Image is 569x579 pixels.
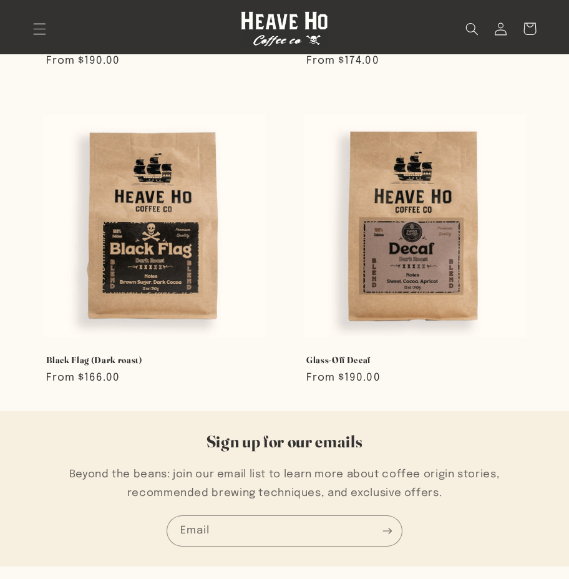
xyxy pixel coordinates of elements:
[167,516,402,545] input: Email
[25,14,54,43] summary: Menu
[373,515,402,546] button: Subscribe
[241,11,328,47] img: Heave Ho Coffee Co
[306,354,523,366] a: Glass-Off Decaf
[59,465,510,502] p: Beyond the beans: join our email list to learn more about coffee origin stories, recommended brew...
[59,431,510,452] h2: Sign up for our emails
[46,354,263,366] a: Black Flag (Dark roast)
[458,14,487,43] summary: Search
